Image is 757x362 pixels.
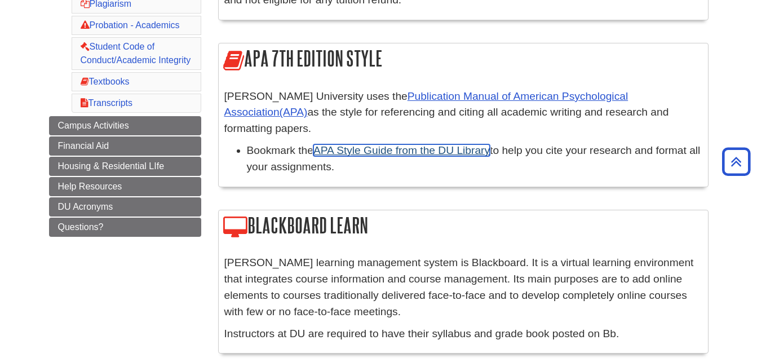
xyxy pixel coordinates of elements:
h2: Blackboard Learn [219,210,708,242]
p: [PERSON_NAME] learning management system is Blackboard. It is a virtual learning environment that... [224,255,702,320]
p: Instructors at DU are required to have their syllabus and grade book posted on Bb. [224,326,702,342]
h2: APA 7th Edition Style [219,43,708,76]
span: Financial Aid [58,141,109,151]
a: APA Style Guide from the DU Library [313,144,490,156]
a: Student Code of Conduct/Academic Integrity [81,42,191,65]
span: Housing & Residential LIfe [58,161,165,171]
span: DU Acronyms [58,202,113,211]
a: DU Acronyms [49,197,201,217]
a: Textbooks [81,77,130,86]
a: Housing & Residential LIfe [49,157,201,176]
span: Questions? [58,222,104,232]
a: Questions? [49,218,201,237]
a: Campus Activities [49,116,201,135]
a: Help Resources [49,177,201,196]
span: Campus Activities [58,121,129,130]
p: [PERSON_NAME] University uses the as the style for referencing and citing all academic writing an... [224,89,702,137]
a: Back to Top [718,154,754,169]
a: Transcripts [81,98,133,108]
a: Publication Manual of American Psychological Association(APA) [224,90,628,118]
span: Help Resources [58,182,122,191]
li: Bookmark the to help you cite your research and format all your assignments. [247,143,702,175]
a: Financial Aid [49,136,201,156]
a: Probation - Academics [81,20,180,30]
